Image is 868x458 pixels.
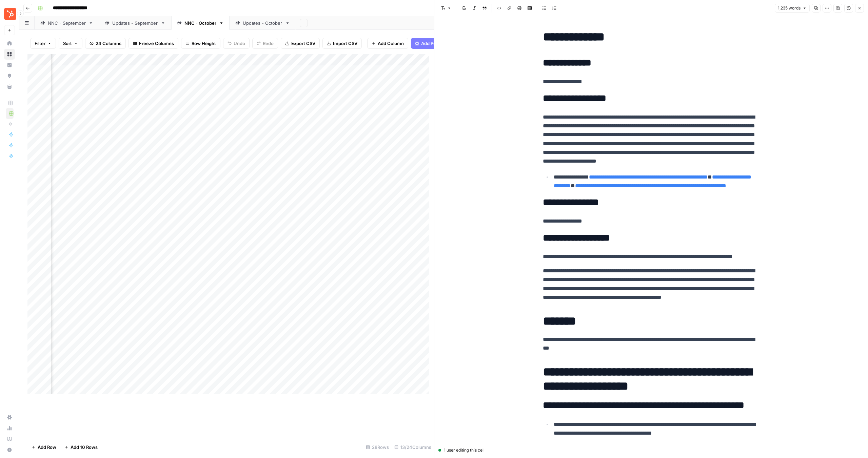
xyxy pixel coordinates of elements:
span: Sort [63,40,72,47]
button: Export CSV [281,38,320,49]
button: Add 10 Rows [60,442,102,453]
button: Add Row [27,442,60,453]
button: Workspace: Blog Content Action Plan [4,5,15,22]
a: Browse [4,49,15,60]
a: Your Data [4,81,15,92]
div: Updates - September [112,20,158,26]
button: Undo [223,38,250,49]
span: Row Height [192,40,216,47]
div: NNC - October [184,20,216,26]
span: Redo [263,40,274,47]
span: Export CSV [291,40,315,47]
span: Filter [35,40,45,47]
button: Redo [252,38,278,49]
button: Import CSV [322,38,362,49]
img: Blog Content Action Plan Logo [4,8,16,20]
a: Home [4,38,15,49]
button: Row Height [181,38,220,49]
a: Updates - October [230,16,296,30]
span: Add Power Agent [421,40,458,47]
div: 28 Rows [363,442,392,453]
span: Import CSV [333,40,357,47]
button: Help + Support [4,444,15,455]
span: Add 10 Rows [71,444,98,451]
a: Insights [4,60,15,70]
span: Freeze Columns [139,40,174,47]
span: 24 Columns [96,40,121,47]
span: Add Column [378,40,404,47]
button: Filter [30,38,56,49]
a: NNC - September [35,16,99,30]
span: 1,235 words [778,5,801,11]
span: Undo [234,40,245,47]
button: 1,235 words [775,4,810,13]
button: Add Power Agent [411,38,462,49]
span: Add Row [38,444,56,451]
a: Opportunities [4,70,15,81]
button: Freeze Columns [129,38,178,49]
a: NNC - October [171,16,230,30]
div: 13/24 Columns [392,442,434,453]
button: Sort [59,38,82,49]
button: Add Column [367,38,408,49]
div: Updates - October [243,20,282,26]
a: Settings [4,412,15,423]
a: Learning Hub [4,434,15,444]
a: Updates - September [99,16,171,30]
div: 1 user editing this cell [438,447,864,453]
button: 24 Columns [85,38,126,49]
a: Usage [4,423,15,434]
div: NNC - September [48,20,86,26]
